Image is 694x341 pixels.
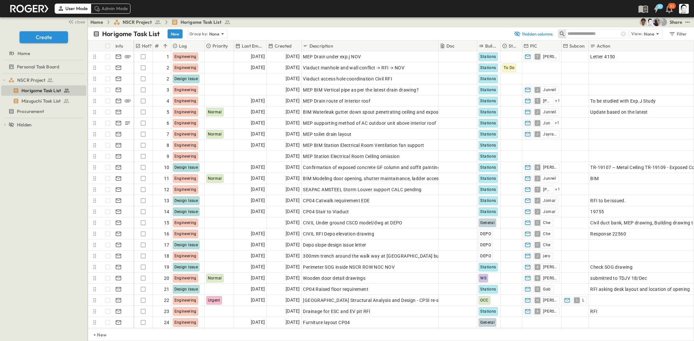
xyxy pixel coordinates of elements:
span: [PERSON_NAME] [543,298,557,303]
span: Perimeter SOG inside NSCR ROW NOC NOV [303,264,395,270]
span: Design Issue [174,77,198,81]
img: 戸島 太一 (T.TOJIMA) (tzmtit00@pub.taisei.co.jp) [640,18,647,26]
span: [DATE] [251,230,265,237]
span: SEAPAC AMSTEEL Storm Louver support CALC pending [303,186,421,193]
span: MEP BIM Station Electrical Room Ventilation fan support [303,142,424,149]
span: CP04 Catwalk requirement EDE [303,197,370,204]
span: T [537,56,538,57]
span: [GEOGRAPHIC_DATA] Structural Analysis and Design - CPSI re-submission [303,297,461,304]
button: close [65,17,86,26]
span: J [537,211,538,212]
span: [DATE] [286,163,300,171]
p: None [644,31,654,37]
p: None [209,31,220,37]
span: [PERSON_NAME] [543,309,557,314]
span: [DATE] [251,263,265,271]
span: [DATE] [286,53,300,60]
span: + 1 [555,120,560,126]
span: 22 [164,297,170,304]
span: CIVIL Under ground CSCD model/dwg at DEPO [303,220,402,226]
span: [DATE] [286,197,300,204]
span: [DATE] [286,75,300,82]
p: Log [179,43,187,49]
img: Profile Picture [679,4,689,14]
span: + 1 [555,98,560,104]
a: Horigome Task List [1,86,85,95]
span: Jomar [543,209,555,214]
span: Depo slope design issue letter [303,242,366,248]
span: BIM [590,175,599,182]
span: Stations [480,143,496,148]
span: Engineering [174,154,197,159]
span: Personal Task Board [17,64,59,70]
span: [PERSON_NAME] [543,54,557,59]
span: Engineering [174,65,197,70]
span: Wooden door detail drawings [303,275,365,281]
p: Hot? [142,43,152,49]
a: Home [90,19,103,25]
span: Procurement [17,108,44,115]
span: MEP Drain under exp.j NOV [303,53,361,60]
a: Home [1,49,85,58]
span: [DATE] [251,130,265,138]
span: Engineering [174,220,197,225]
span: MEP Drain route of Interior roof [303,98,370,104]
span: Engineering [174,232,197,236]
p: Priority [212,43,228,49]
span: [DATE] [286,230,300,237]
p: Doc [446,43,455,49]
span: [PERSON_NAME] [543,264,557,270]
span: 17 [164,242,170,248]
span: [DATE] [251,197,265,204]
span: Che [543,231,550,236]
span: Junreil [543,176,556,181]
span: 8 [167,142,169,149]
span: [DATE] [286,252,300,260]
span: [DATE] [251,274,265,282]
span: [DATE] [251,108,265,116]
span: Check SOG drawing [590,264,633,270]
span: Horigome Task List [21,87,61,94]
span: Junreil [543,87,556,92]
span: BIM Waterleak gutter down spout penetrating ceiling and expose [303,109,441,115]
span: J [537,200,538,201]
span: Stations [480,265,496,269]
button: test [684,18,691,26]
span: Engineering [174,309,197,314]
span: Normal [208,176,222,181]
span: jero [543,253,550,259]
button: Sort [162,42,169,50]
p: Group by: [189,31,208,37]
span: [DATE] [251,175,265,182]
span: 11 [164,175,170,182]
p: View: [631,30,643,37]
button: Create [20,31,68,43]
p: Status [509,43,519,49]
span: [PERSON_NAME] [543,187,551,192]
span: [DATE] [251,241,265,249]
span: 300mm trench around the walk way at [GEOGRAPHIC_DATA] buildings [303,253,453,259]
span: Normal [208,110,222,114]
span: Leodilyn [582,298,584,303]
button: 1hidden columns [510,29,557,38]
span: [DATE] [286,152,300,160]
span: Confirmation of exposed concrete GF column and soffit painting RFI [303,164,448,171]
span: Stations [480,287,496,291]
span: Design Issue [174,287,198,291]
span: [PERSON_NAME] [543,165,557,170]
span: Viaduct access hole coordination Civil RFI [303,76,392,82]
span: BIM Modeling door opening, shutter maintainance, ladder access [303,175,441,182]
span: Design Issue [174,265,198,269]
span: General [480,320,495,325]
a: Horigome Task List [171,19,231,25]
span: [DATE] [251,296,265,304]
span: [DATE] [251,141,265,149]
span: 13 [164,197,170,204]
span: WS [480,276,486,280]
span: [DATE] [286,274,300,282]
